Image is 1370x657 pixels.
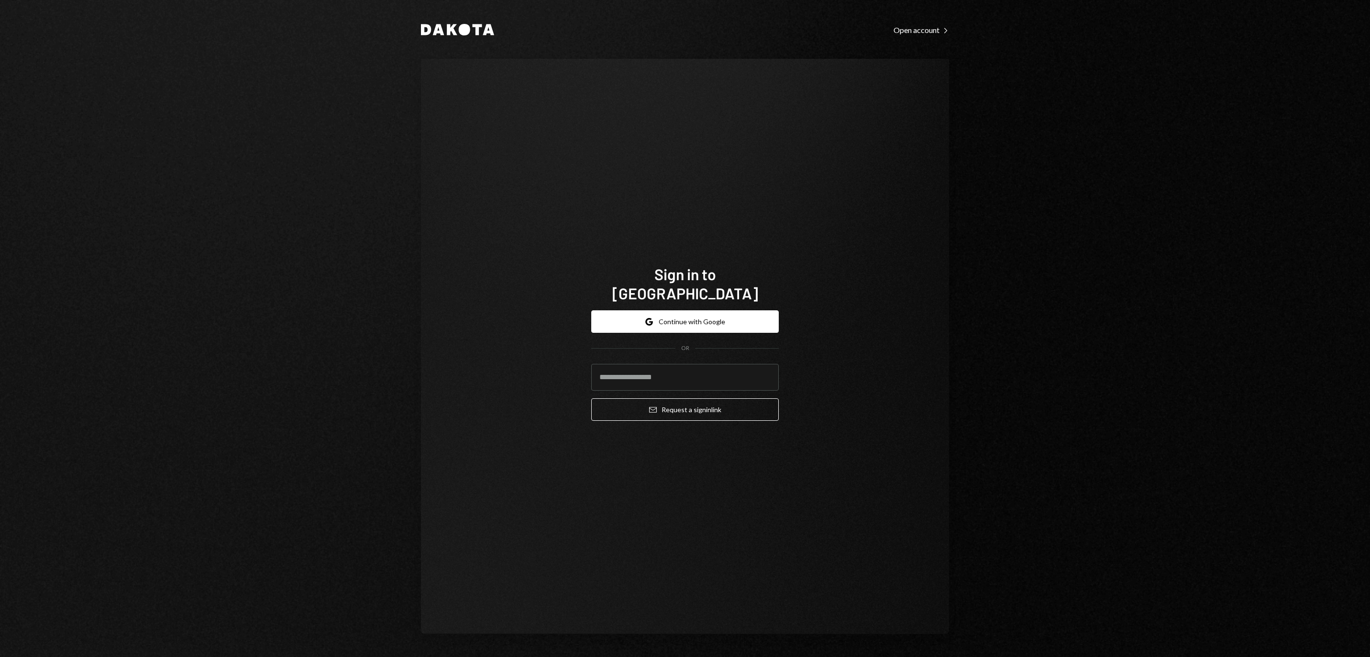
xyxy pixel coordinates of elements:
[591,310,779,333] button: Continue with Google
[894,25,949,35] div: Open account
[681,344,689,352] div: OR
[591,398,779,421] button: Request a signinlink
[894,24,949,35] a: Open account
[591,264,779,303] h1: Sign in to [GEOGRAPHIC_DATA]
